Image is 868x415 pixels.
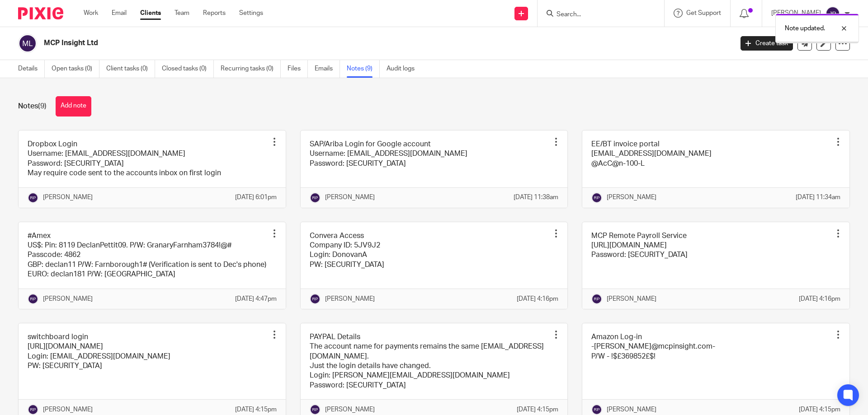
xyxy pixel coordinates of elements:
[517,294,558,303] p: [DATE] 4:16pm
[112,9,127,18] a: Email
[239,9,263,18] a: Settings
[315,60,340,78] a: Emails
[28,294,38,304] img: svg%3E
[175,9,189,18] a: Team
[607,193,656,202] p: [PERSON_NAME]
[310,192,321,203] img: svg%3E
[785,24,825,33] p: Note updated.
[28,404,38,415] img: svg%3E
[235,193,277,202] p: [DATE] 6:01pm
[799,405,840,414] p: [DATE] 4:15pm
[387,60,421,78] a: Audit logs
[325,193,375,202] p: [PERSON_NAME]
[221,60,281,78] a: Recurring tasks (0)
[826,6,840,21] img: svg%3E
[347,60,380,78] a: Notes (9)
[52,60,99,78] a: Open tasks (0)
[28,192,38,203] img: svg%3E
[591,192,602,203] img: svg%3E
[162,60,214,78] a: Closed tasks (0)
[799,294,840,303] p: [DATE] 4:16pm
[18,60,45,78] a: Details
[591,404,602,415] img: svg%3E
[18,34,37,53] img: svg%3E
[235,405,277,414] p: [DATE] 4:15pm
[18,102,47,111] h1: Notes
[38,103,47,110] span: (9)
[741,36,793,51] a: Create task
[43,294,93,303] p: [PERSON_NAME]
[106,60,155,78] a: Client tasks (0)
[84,9,98,18] a: Work
[325,294,375,303] p: [PERSON_NAME]
[56,96,91,117] button: Add note
[288,60,308,78] a: Files
[517,405,558,414] p: [DATE] 4:15pm
[310,404,321,415] img: svg%3E
[796,193,840,202] p: [DATE] 11:34am
[591,294,602,304] img: svg%3E
[43,193,93,202] p: [PERSON_NAME]
[607,294,656,303] p: [PERSON_NAME]
[18,7,63,19] img: Pixie
[235,294,277,303] p: [DATE] 4:47pm
[514,193,558,202] p: [DATE] 11:38am
[310,294,321,304] img: svg%3E
[44,38,590,48] h2: MCP Insight Ltd
[203,9,226,18] a: Reports
[43,405,93,414] p: [PERSON_NAME]
[325,405,375,414] p: [PERSON_NAME]
[140,9,161,18] a: Clients
[607,405,656,414] p: [PERSON_NAME]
